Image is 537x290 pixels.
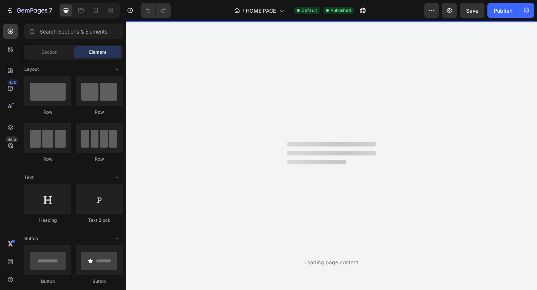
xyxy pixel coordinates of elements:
[24,217,71,224] div: Heading
[76,156,123,163] div: Row
[141,3,171,18] div: Undo/Redo
[330,7,351,14] span: Published
[76,217,123,224] div: Text Block
[7,79,18,85] div: 450
[6,136,18,142] div: Beta
[242,7,244,15] span: /
[24,109,71,116] div: Row
[89,49,106,56] span: Element
[3,3,56,18] button: 7
[76,278,123,285] div: Button
[24,174,34,181] span: Text
[460,3,484,18] button: Save
[76,109,123,116] div: Row
[487,3,519,18] button: Publish
[111,63,123,75] span: Toggle open
[301,7,317,14] span: Default
[466,7,478,14] span: Save
[246,7,276,15] span: HOME PAGE
[41,49,57,56] span: Section
[111,233,123,245] span: Toggle open
[24,278,71,285] div: Button
[24,156,71,163] div: Row
[24,66,39,73] span: Layout
[24,235,38,242] span: Button
[111,171,123,183] span: Toggle open
[494,7,512,15] div: Publish
[24,24,123,39] input: Search Sections & Elements
[49,6,52,15] p: 7
[304,258,358,266] div: Loading page content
